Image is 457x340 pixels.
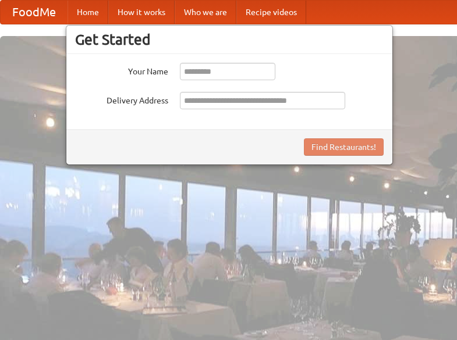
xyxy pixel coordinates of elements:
[75,31,384,48] h3: Get Started
[75,92,168,106] label: Delivery Address
[175,1,236,24] a: Who we are
[75,63,168,77] label: Your Name
[304,138,384,156] button: Find Restaurants!
[236,1,306,24] a: Recipe videos
[68,1,108,24] a: Home
[1,1,68,24] a: FoodMe
[108,1,175,24] a: How it works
